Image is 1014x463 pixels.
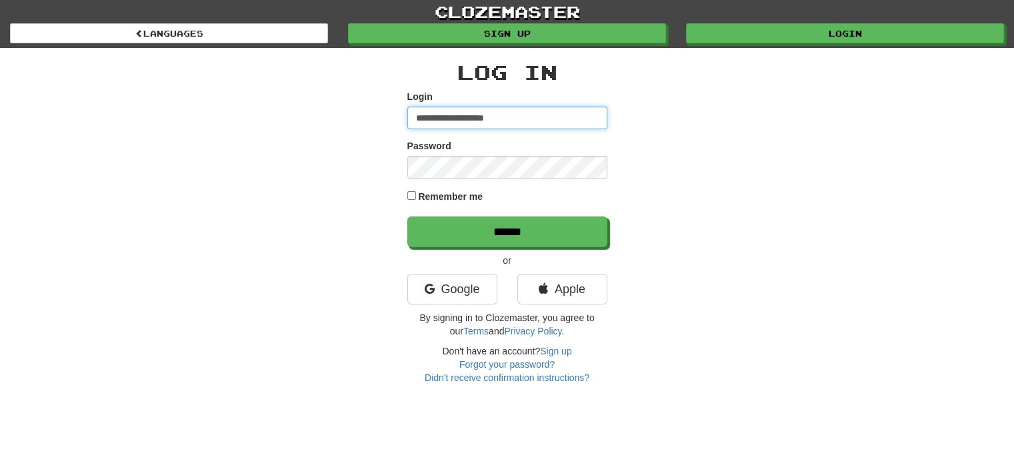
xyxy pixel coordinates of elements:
[407,344,607,384] div: Don't have an account?
[348,23,666,43] a: Sign up
[407,254,607,267] p: or
[517,274,607,304] a: Apple
[540,346,571,356] a: Sign up
[425,372,589,383] a: Didn't receive confirmation instructions?
[10,23,328,43] a: Languages
[418,190,483,203] label: Remember me
[407,61,607,83] h2: Log In
[407,139,451,153] label: Password
[407,274,497,304] a: Google
[459,359,555,370] a: Forgot your password?
[504,326,561,336] a: Privacy Policy
[686,23,1004,43] a: Login
[407,90,433,103] label: Login
[407,311,607,338] p: By signing in to Clozemaster, you agree to our and .
[463,326,489,336] a: Terms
